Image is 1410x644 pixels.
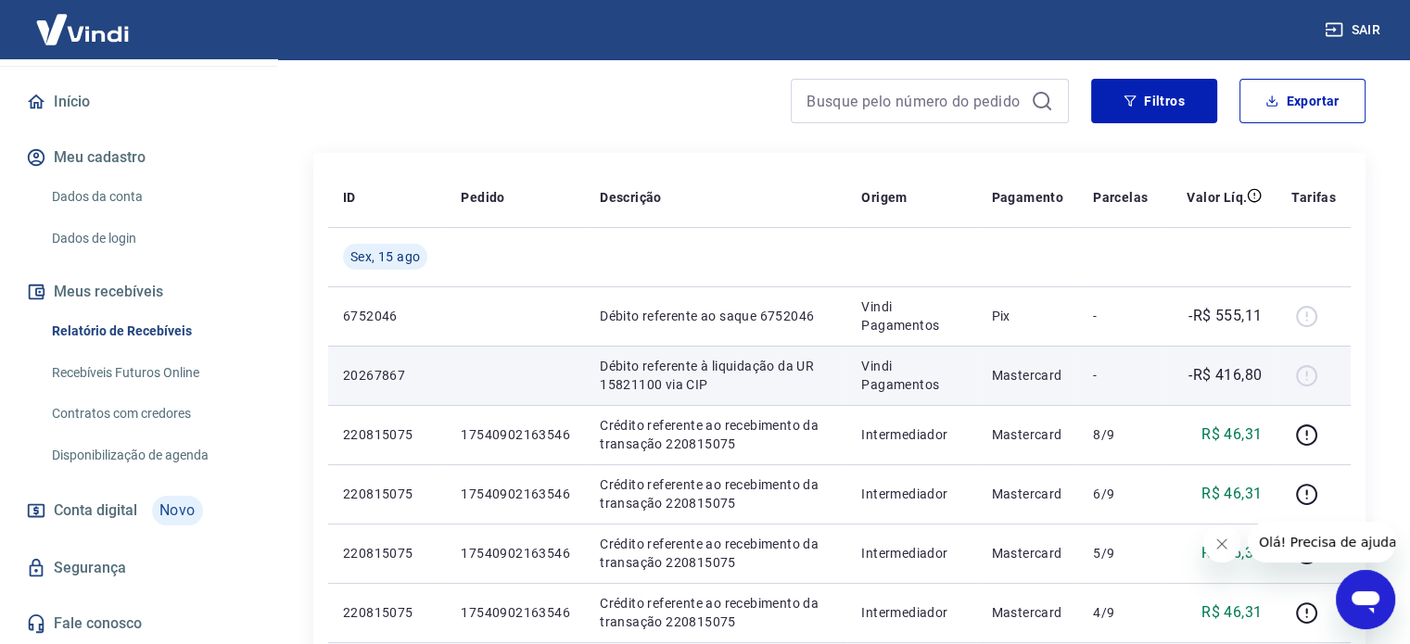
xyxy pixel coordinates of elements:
p: R$ 46,31 [1201,483,1262,505]
p: 17540902163546 [461,485,570,503]
p: 220815075 [343,603,431,622]
p: 17540902163546 [461,544,570,562]
a: Recebíveis Futuros Online [44,354,255,392]
a: Disponibilização de agenda [44,436,255,474]
p: Crédito referente ao recebimento da transação 220815075 [600,594,832,631]
p: 6752046 [343,307,431,325]
span: Olá! Precisa de ajuda? [11,13,156,28]
p: Intermediador [861,485,961,503]
p: - [1093,366,1148,385]
p: Origem [861,188,907,207]
p: Mastercard [992,544,1064,562]
p: Débito referente à liquidação da UR 15821100 via CIP [600,357,832,394]
button: Meus recebíveis [22,271,255,312]
p: 220815075 [343,425,431,444]
p: R$ 46,31 [1201,423,1262,446]
a: Segurança [22,548,255,588]
p: 8/9 [1093,425,1148,444]
p: Mastercard [992,366,1064,385]
p: 20267867 [343,366,431,385]
iframe: Botão para abrir a janela de mensagens [1336,570,1395,629]
p: Vindi Pagamentos [861,297,961,335]
button: Sair [1321,13,1388,47]
p: Crédito referente ao recebimento da transação 220815075 [600,416,832,453]
p: Crédito referente ao recebimento da transação 220815075 [600,535,832,572]
p: Pagamento [992,188,1064,207]
a: Contratos com credores [44,395,255,433]
button: Meu cadastro [22,137,255,178]
span: Conta digital [54,498,137,524]
p: Descrição [600,188,662,207]
a: Dados da conta [44,178,255,216]
p: -R$ 416,80 [1188,364,1262,386]
p: Intermediador [861,603,961,622]
p: -R$ 555,11 [1188,305,1262,327]
p: Mastercard [992,425,1064,444]
p: Pedido [461,188,504,207]
a: Conta digitalNovo [22,488,255,533]
img: Vindi [22,1,143,57]
p: Vindi Pagamentos [861,357,961,394]
p: ID [343,188,356,207]
p: R$ 46,31 [1201,542,1262,564]
a: Fale conosco [22,603,255,644]
p: Mastercard [992,485,1064,503]
p: Tarifas [1291,188,1336,207]
p: Intermediador [861,544,961,562]
p: Pix [992,307,1064,325]
span: Sex, 15 ago [350,247,420,266]
iframe: Fechar mensagem [1203,525,1240,562]
p: 220815075 [343,544,431,562]
p: Crédito referente ao recebimento da transação 220815075 [600,475,832,512]
p: Débito referente ao saque 6752046 [600,307,832,325]
p: 220815075 [343,485,431,503]
p: 6/9 [1093,485,1148,503]
p: 5/9 [1093,544,1148,562]
p: 17540902163546 [461,425,570,444]
p: Valor Líq. [1187,188,1247,207]
button: Filtros [1091,79,1217,123]
p: R$ 46,31 [1201,601,1262,624]
p: Mastercard [992,603,1064,622]
a: Início [22,82,255,122]
p: Intermediador [861,425,961,444]
button: Exportar [1239,79,1366,123]
p: - [1093,307,1148,325]
a: Dados de login [44,220,255,258]
p: 4/9 [1093,603,1148,622]
a: Relatório de Recebíveis [44,312,255,350]
p: Parcelas [1093,188,1148,207]
iframe: Mensagem da empresa [1248,522,1395,562]
span: Novo [152,496,203,525]
input: Busque pelo número do pedido [807,87,1023,115]
p: 17540902163546 [461,603,570,622]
